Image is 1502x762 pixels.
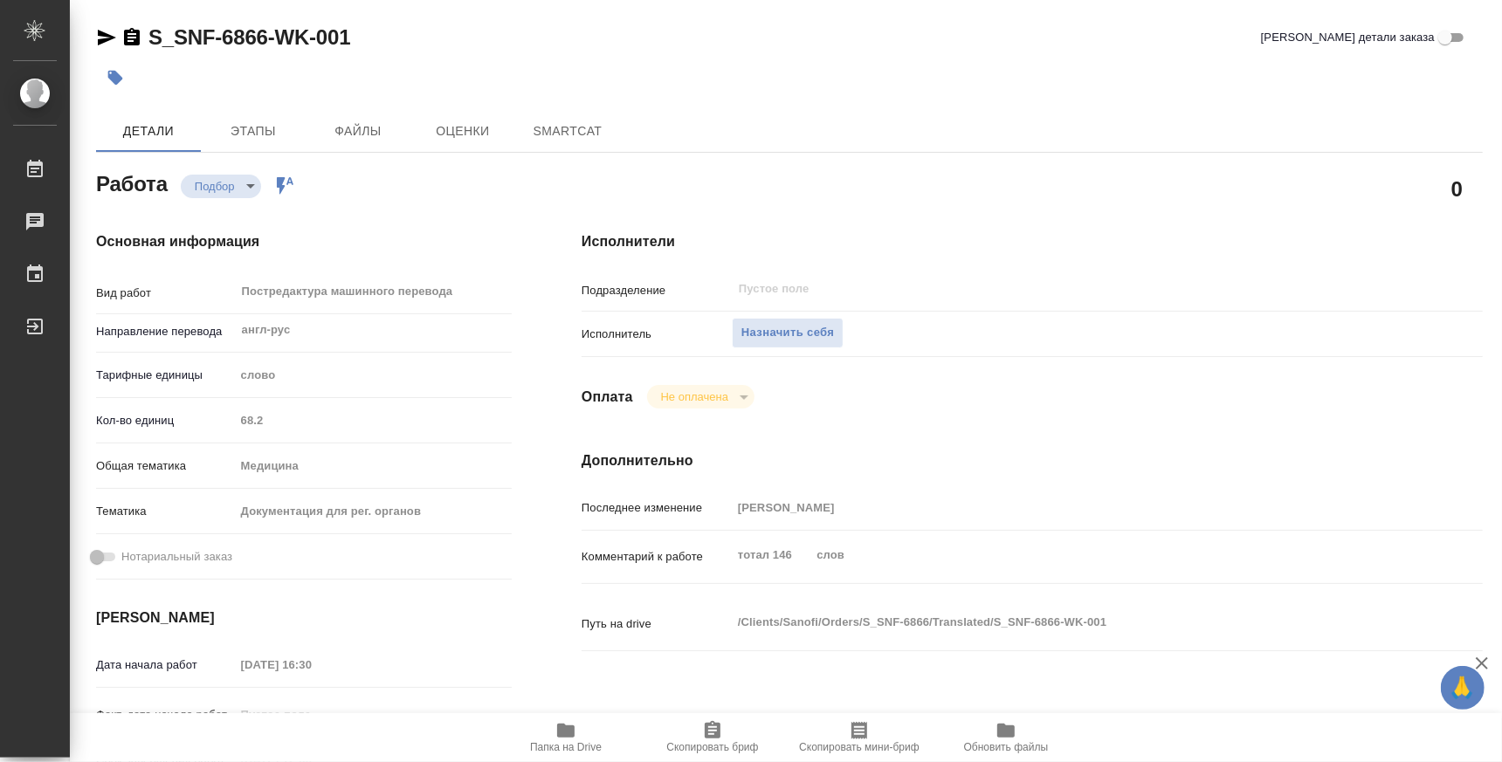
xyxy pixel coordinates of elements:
[96,231,512,252] h4: Основная информация
[96,706,235,724] p: Факт. дата начала работ
[933,713,1079,762] button: Обновить файлы
[235,652,388,677] input: Пустое поле
[1441,666,1485,710] button: 🙏
[737,278,1367,299] input: Пустое поле
[96,285,235,302] p: Вид работ
[732,495,1408,520] input: Пустое поле
[96,608,512,628] h4: [PERSON_NAME]
[96,457,235,475] p: Общая тематика
[211,120,295,142] span: Этапы
[582,615,732,633] p: Путь на drive
[582,450,1483,471] h4: Дополнительно
[1451,174,1463,203] h2: 0
[530,741,602,753] span: Папка на Drive
[582,231,1483,252] h4: Исполнители
[582,387,633,408] h4: Оплата
[235,360,512,390] div: слово
[96,367,235,384] p: Тарифные единицы
[1261,29,1435,46] span: [PERSON_NAME] детали заказа
[741,323,834,343] span: Назначить себя
[732,318,844,348] button: Назначить себя
[582,326,732,343] p: Исполнитель
[96,503,235,520] p: Тематика
[96,27,117,48] button: Скопировать ссылку для ЯМессенджера
[639,713,786,762] button: Скопировать бриф
[732,540,1408,570] textarea: тотал 146 слов
[526,120,610,142] span: SmartCat
[732,608,1408,637] textarea: /Clients/Sanofi/Orders/S_SNF-6866/Translated/S_SNF-6866-WK-001
[582,548,732,566] p: Комментарий к работе
[181,175,261,198] div: Подбор
[666,741,758,753] span: Скопировать бриф
[96,656,235,674] p: Дата начала работ
[799,741,919,753] span: Скопировать мини-бриф
[235,702,388,727] input: Пустое поле
[235,497,512,526] div: Документация для рег. органов
[316,120,400,142] span: Файлы
[1448,669,1478,706] span: 🙏
[493,713,639,762] button: Папка на Drive
[421,120,505,142] span: Оценки
[121,548,232,566] span: Нотариальный заказ
[964,741,1049,753] span: Обновить файлы
[96,323,235,340] p: Направление перевода
[656,389,734,404] button: Не оплачена
[235,408,512,433] input: Пустое поле
[148,25,350,49] a: S_SNF-6866-WK-001
[235,451,512,481] div: Медицина
[582,499,732,517] p: Последнее изменение
[189,179,240,194] button: Подбор
[121,27,142,48] button: Скопировать ссылку
[96,167,168,198] h2: Работа
[647,385,754,408] div: Подбор
[96,412,235,429] p: Кол-во единиц
[582,282,732,299] p: Подразделение
[96,58,134,97] button: Добавить тэг
[107,120,190,142] span: Детали
[786,713,933,762] button: Скопировать мини-бриф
